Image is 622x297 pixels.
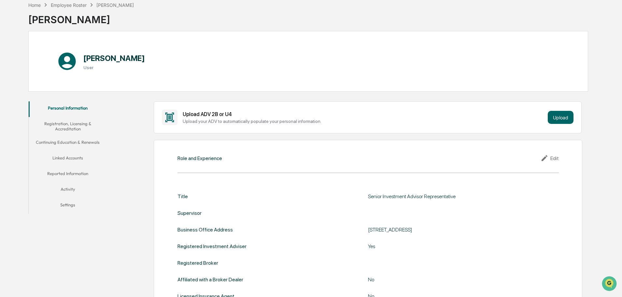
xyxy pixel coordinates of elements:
a: 🔎Data Lookup [4,92,44,104]
a: 🗄️Attestations [45,80,83,91]
a: Powered byPylon [46,110,79,115]
div: Upload ADV 2B or U4 [183,111,545,117]
div: We're available if you need us! [22,56,82,62]
button: Linked Accounts [29,151,107,167]
div: secondary tabs example [29,101,107,214]
div: Upload your ADV to automatically populate your personal information. [183,119,545,124]
div: 🗄️ [47,83,52,88]
div: Employee Roster [51,2,87,8]
div: Yes [368,243,531,249]
button: Personal Information [29,101,107,117]
div: Affiliated with a Broker Dealer [177,276,243,283]
div: Role and Experience [177,155,222,161]
button: Reported Information [29,167,107,183]
span: Attestations [54,82,81,89]
span: Preclearance [13,82,42,89]
button: Settings [29,198,107,214]
span: Data Lookup [13,95,41,101]
div: Registered Investment Adviser [177,243,247,249]
div: 🔎 [7,95,12,100]
div: [STREET_ADDRESS] [368,227,531,233]
button: Continuing Education & Renewals [29,136,107,151]
button: Activity [29,183,107,198]
div: Senior Investment Advisor Representative [368,193,531,200]
h1: [PERSON_NAME] [83,53,145,63]
a: 🖐️Preclearance [4,80,45,91]
p: How can we help? [7,14,119,24]
div: No [368,276,531,283]
div: Business Office Address [177,227,233,233]
div: [PERSON_NAME] [28,8,134,25]
h3: User [83,65,145,70]
button: Upload [548,111,573,124]
div: 🖐️ [7,83,12,88]
span: Pylon [65,111,79,115]
button: Registration, Licensing & Accreditation [29,117,107,136]
div: Supervisor [177,210,202,216]
button: Start new chat [111,52,119,60]
div: Start new chat [22,50,107,56]
div: [PERSON_NAME] [96,2,134,8]
div: Registered Broker [177,260,218,266]
img: 1746055101610-c473b297-6a78-478c-a979-82029cc54cd1 [7,50,18,62]
iframe: Open customer support [601,275,619,293]
div: Home [28,2,41,8]
div: Edit [541,154,559,162]
div: Title [177,193,188,200]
